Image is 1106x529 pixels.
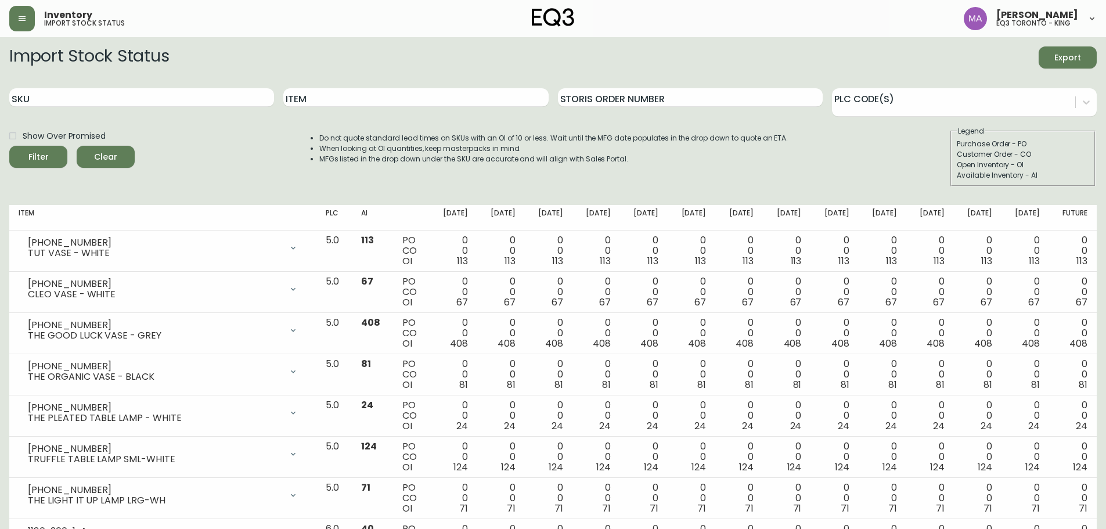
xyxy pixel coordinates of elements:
[772,359,801,390] div: 0 0
[1025,460,1040,474] span: 124
[1079,502,1087,515] span: 71
[319,133,788,143] li: Do not quote standard lead times on SKUs with an OI of 10 or less. Wait until the MFG date popula...
[582,359,611,390] div: 0 0
[352,205,393,231] th: AI
[28,495,282,506] div: THE LIGHT IT UP LAMP LRG-WH
[316,313,352,354] td: 5.0
[534,276,563,308] div: 0 0
[23,130,106,142] span: Show Over Promised
[695,254,706,268] span: 113
[879,337,897,350] span: 408
[983,502,992,515] span: 71
[453,460,468,474] span: 124
[1011,400,1040,431] div: 0 0
[677,441,706,473] div: 0 0
[9,46,169,69] h2: Import Stock Status
[28,372,282,382] div: THE ORGANIC VASE - BLACK
[1058,276,1087,308] div: 0 0
[487,318,516,349] div: 0 0
[694,419,706,433] span: 24
[316,205,352,231] th: PLC
[787,460,802,474] span: 124
[402,337,412,350] span: OI
[602,502,611,515] span: 71
[835,460,849,474] span: 124
[572,205,620,231] th: [DATE]
[882,460,897,474] span: 124
[954,205,1001,231] th: [DATE]
[838,296,849,309] span: 67
[978,460,992,474] span: 124
[820,483,849,514] div: 0 0
[361,316,380,329] span: 408
[402,441,420,473] div: PO CO
[957,139,1089,149] div: Purchase Order - PO
[402,296,412,309] span: OI
[593,337,611,350] span: 408
[677,318,706,349] div: 0 0
[742,296,754,309] span: 67
[963,318,992,349] div: 0 0
[784,337,802,350] span: 408
[739,460,754,474] span: 124
[552,296,563,309] span: 67
[450,337,468,350] span: 408
[916,483,945,514] div: 0 0
[916,235,945,267] div: 0 0
[790,419,802,433] span: 24
[1058,318,1087,349] div: 0 0
[647,419,658,433] span: 24
[927,337,945,350] span: 408
[677,276,706,308] div: 0 0
[602,378,611,391] span: 81
[1031,502,1040,515] span: 71
[629,235,658,267] div: 0 0
[487,441,516,473] div: 0 0
[525,205,572,231] th: [DATE]
[1058,483,1087,514] div: 0 0
[934,254,945,268] span: 113
[1011,318,1040,349] div: 0 0
[677,400,706,431] div: 0 0
[545,337,563,350] span: 408
[9,205,316,231] th: Item
[772,400,801,431] div: 0 0
[319,154,788,164] li: MFGs listed in the drop down under the SKU are accurate and will align with Sales Portal.
[1058,400,1087,431] div: 0 0
[1076,419,1087,433] span: 24
[677,235,706,267] div: 0 0
[820,235,849,267] div: 0 0
[534,400,563,431] div: 0 0
[668,205,715,231] th: [DATE]
[361,440,377,453] span: 124
[981,254,992,268] span: 113
[916,318,945,349] div: 0 0
[691,460,706,474] span: 124
[867,318,896,349] div: 0 0
[650,378,658,391] span: 81
[19,318,307,343] div: [PHONE_NUMBER]THE GOOD LUCK VASE - GREY
[1058,441,1087,473] div: 0 0
[820,318,849,349] div: 0 0
[402,235,420,267] div: PO CO
[28,454,282,465] div: TRUFFLE TABLE LAMP SML-WHITE
[867,359,896,390] div: 0 0
[867,441,896,473] div: 0 0
[582,318,611,349] div: 0 0
[582,483,611,514] div: 0 0
[841,378,849,391] span: 81
[957,126,985,136] legend: Legend
[505,254,516,268] span: 113
[820,359,849,390] div: 0 0
[963,400,992,431] div: 0 0
[28,279,282,289] div: [PHONE_NUMBER]
[439,400,468,431] div: 0 0
[532,8,575,27] img: logo
[810,205,858,231] th: [DATE]
[456,296,468,309] span: 67
[402,502,412,515] span: OI
[507,502,516,515] span: 71
[916,359,945,390] div: 0 0
[743,254,754,268] span: 113
[430,205,477,231] th: [DATE]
